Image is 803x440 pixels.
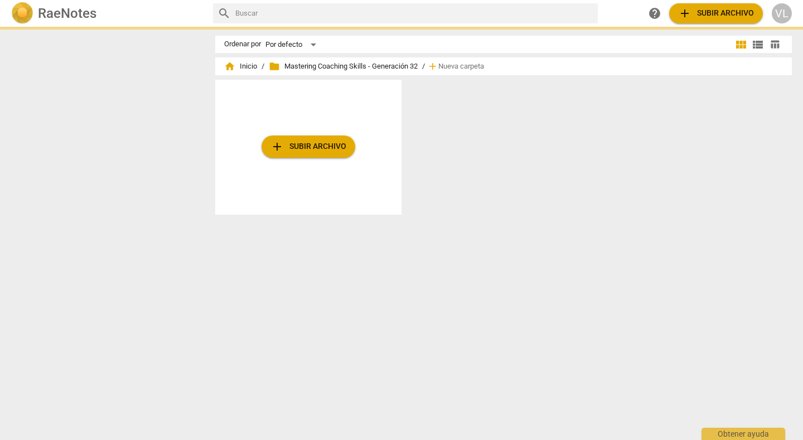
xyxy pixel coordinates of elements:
[262,62,264,71] span: /
[422,62,425,71] span: /
[427,61,438,72] span: add
[645,3,665,23] a: Obtener ayuda
[38,6,96,21] h2: RaeNotes
[749,36,766,53] button: Lista
[678,7,691,20] span: add
[751,38,765,51] span: view_list
[734,38,748,51] span: view_module
[11,2,33,25] img: Logo
[224,61,257,72] span: Inicio
[224,61,235,72] span: home
[270,140,346,153] span: Subir archivo
[269,61,280,72] span: folder
[217,7,231,20] span: search
[265,36,320,54] div: Por defecto
[438,62,484,71] span: Nueva carpeta
[733,36,749,53] button: Cuadrícula
[224,40,261,49] div: Ordenar por
[648,7,661,20] span: help
[772,3,792,23] button: VL
[269,61,418,72] span: Mastering Coaching Skills - Generación 32
[262,136,355,158] button: Subir
[270,140,284,153] span: add
[702,428,785,440] div: Obtener ayuda
[11,2,204,25] a: LogoRaeNotes
[678,7,754,20] span: Subir archivo
[766,36,783,53] button: Tabla
[235,4,593,22] input: Buscar
[770,39,780,50] span: table_chart
[669,3,763,23] button: Subir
